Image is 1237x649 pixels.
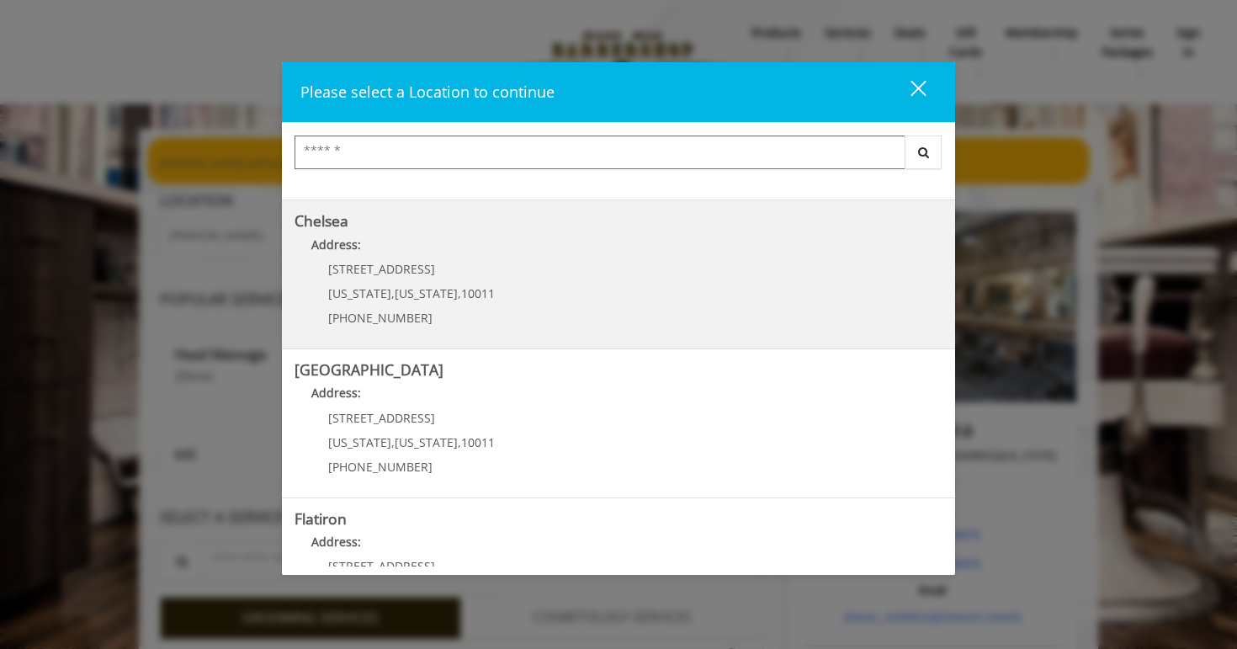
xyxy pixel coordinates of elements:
[891,79,925,104] div: close dialog
[395,434,458,450] span: [US_STATE]
[391,285,395,301] span: ,
[328,410,435,426] span: [STREET_ADDRESS]
[328,558,435,574] span: [STREET_ADDRESS]
[395,285,458,301] span: [US_STATE]
[300,82,555,102] span: Please select a Location to continue
[311,534,361,550] b: Address:
[328,459,433,475] span: [PHONE_NUMBER]
[311,385,361,401] b: Address:
[295,136,905,169] input: Search Center
[311,237,361,253] b: Address:
[328,434,391,450] span: [US_STATE]
[328,285,391,301] span: [US_STATE]
[914,146,933,158] i: Search button
[328,261,435,277] span: [STREET_ADDRESS]
[461,434,495,450] span: 10011
[295,359,443,380] b: [GEOGRAPHIC_DATA]
[461,285,495,301] span: 10011
[295,136,942,178] div: Center Select
[391,434,395,450] span: ,
[295,210,348,231] b: Chelsea
[295,508,347,529] b: Flatiron
[458,434,461,450] span: ,
[328,310,433,326] span: [PHONE_NUMBER]
[879,75,937,109] button: close dialog
[458,285,461,301] span: ,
